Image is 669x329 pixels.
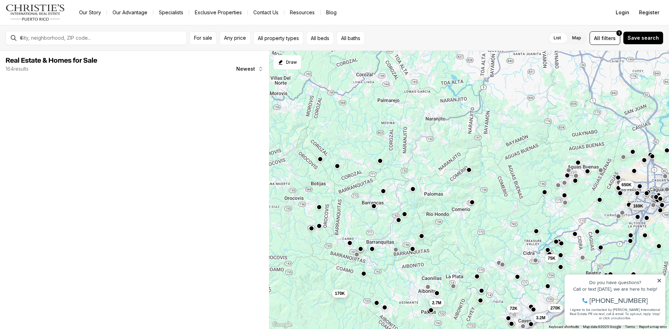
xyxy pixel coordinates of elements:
[639,10,659,15] span: Register
[7,22,101,27] div: Call or text [DATE], we are here to help!
[29,33,87,40] span: [PHONE_NUMBER]
[635,6,663,19] button: Register
[220,31,251,45] button: Any price
[236,66,255,72] span: Newest
[594,34,600,42] span: All
[253,31,303,45] button: All property types
[321,8,342,17] a: Blog
[153,8,189,17] a: Specialists
[619,181,635,189] button: 650K
[306,31,334,45] button: All beds
[510,306,517,311] span: 72K
[590,31,620,45] button: Allfilters1
[616,10,629,15] span: Login
[612,6,633,19] button: Login
[6,57,97,64] span: Real Estate & Homes for Sale
[6,66,29,72] p: 164 results
[618,30,620,36] span: 1
[507,304,520,313] button: 72K
[335,291,345,296] span: 170K
[551,305,561,311] span: 270K
[332,289,348,298] button: 170K
[548,32,567,44] label: List
[429,299,444,307] button: 2.7M
[273,55,301,70] button: Start drawing
[432,300,441,306] span: 2.7M
[633,203,643,209] span: 169K
[536,315,546,321] span: 3.2M
[548,304,563,312] button: 270K
[337,31,365,45] button: All baths
[194,35,212,41] span: For sale
[545,254,558,263] button: 75K
[628,35,659,41] span: Save search
[533,314,548,322] button: 3.2M
[9,43,99,56] span: I agree to be contacted by [PERSON_NAME] International Real Estate PR via text, call & email. To ...
[548,256,555,261] span: 75K
[107,8,153,17] a: Our Advantage
[190,31,217,45] button: For sale
[567,32,587,44] label: Map
[622,182,632,188] span: 650K
[6,4,65,21] img: logo
[630,202,646,210] button: 169K
[74,8,107,17] a: Our Story
[248,8,284,17] button: Contact Us
[189,8,247,17] a: Exclusive Properties
[623,31,663,45] button: Save search
[284,8,320,17] a: Resources
[7,16,101,21] div: Do you have questions?
[601,34,616,42] span: filters
[232,62,268,76] button: Newest
[224,35,246,41] span: Any price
